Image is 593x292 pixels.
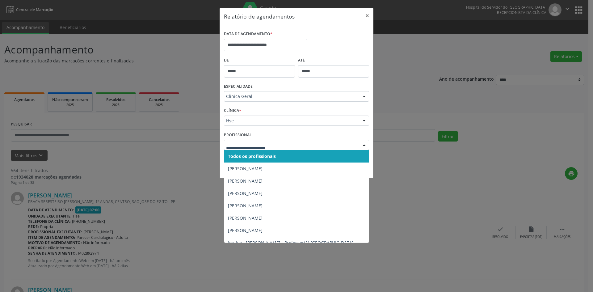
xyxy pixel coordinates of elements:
[228,178,263,184] span: [PERSON_NAME]
[228,240,354,246] span: Inativo - [PERSON_NAME] - Professor(A) [GEOGRAPHIC_DATA]
[298,56,369,65] label: ATÉ
[228,153,276,159] span: Todos os profissionais
[228,215,263,221] span: [PERSON_NAME]
[224,56,295,65] label: De
[361,8,373,23] button: Close
[228,227,263,233] span: [PERSON_NAME]
[224,29,272,39] label: DATA DE AGENDAMENTO
[224,82,253,91] label: ESPECIALIDADE
[228,203,263,209] span: [PERSON_NAME]
[228,166,263,171] span: [PERSON_NAME]
[226,93,356,99] span: Clinica Geral
[228,190,263,196] span: [PERSON_NAME]
[226,118,356,124] span: Hse
[224,106,241,116] label: CLÍNICA
[224,12,295,20] h5: Relatório de agendamentos
[224,130,252,140] label: PROFISSIONAL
